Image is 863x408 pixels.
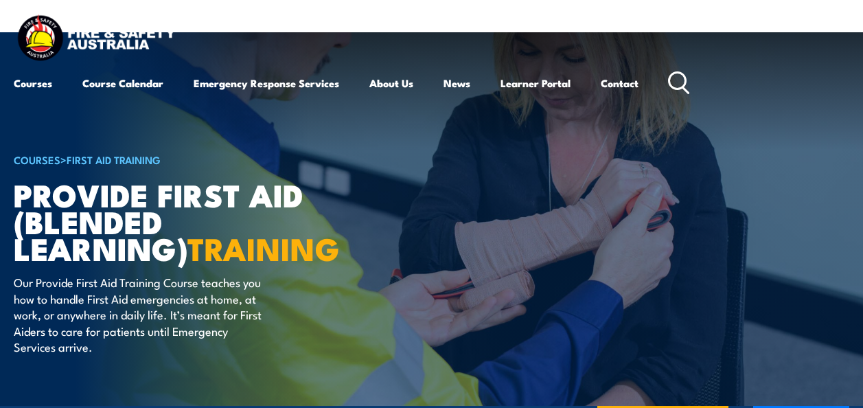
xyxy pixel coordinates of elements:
h1: Provide First Aid (Blended Learning) [14,181,353,261]
a: Courses [14,67,52,100]
a: Emergency Response Services [194,67,339,100]
h6: > [14,151,353,168]
strong: TRAINING [187,224,340,271]
a: About Us [369,67,413,100]
a: Learner Portal [500,67,571,100]
a: COURSES [14,152,60,167]
p: Our Provide First Aid Training Course teaches you how to handle First Aid emergencies at home, at... [14,274,264,354]
a: Course Calendar [82,67,163,100]
a: Contact [601,67,638,100]
a: News [444,67,470,100]
a: First Aid Training [67,152,161,167]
